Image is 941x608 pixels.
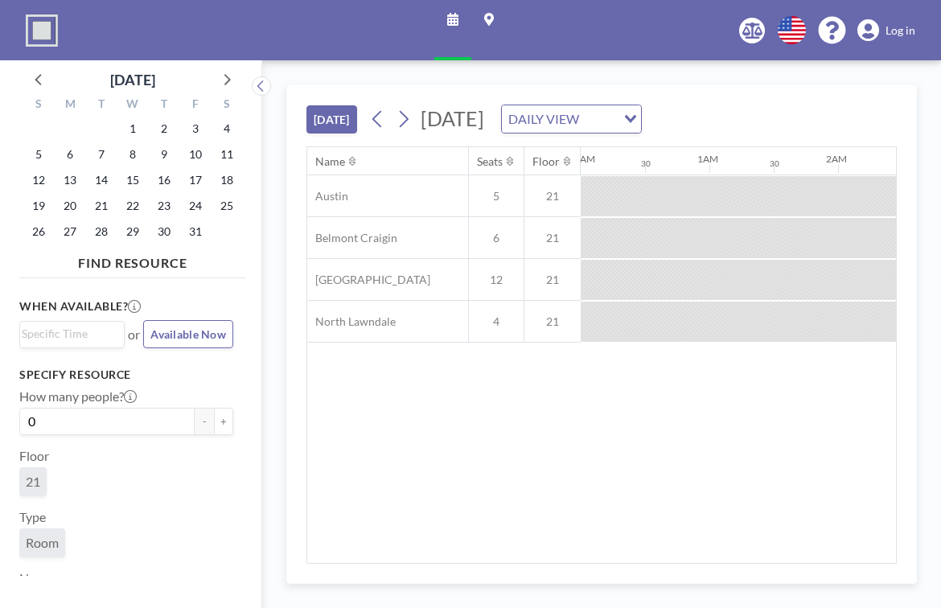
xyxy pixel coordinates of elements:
span: 21 [524,314,581,329]
span: Belmont Craigin [307,231,397,245]
span: Friday, October 10, 2025 [184,143,207,166]
span: Thursday, October 23, 2025 [153,195,175,217]
label: How many people? [19,388,137,405]
span: Tuesday, October 28, 2025 [90,220,113,243]
div: Name [315,154,345,169]
span: 5 [469,189,524,203]
h3: Specify resource [19,368,233,382]
span: 21 [26,474,40,490]
span: Thursday, October 16, 2025 [153,169,175,191]
span: 12 [469,273,524,287]
div: T [148,95,179,116]
span: Thursday, October 9, 2025 [153,143,175,166]
span: 6 [469,231,524,245]
label: Type [19,509,46,525]
div: M [55,95,86,116]
span: Sunday, October 12, 2025 [27,169,50,191]
span: [GEOGRAPHIC_DATA] [307,273,430,287]
button: + [214,408,233,435]
span: 21 [524,273,581,287]
span: Saturday, October 11, 2025 [216,143,238,166]
input: Search for option [584,109,614,129]
div: F [179,95,211,116]
div: 2AM [826,153,847,165]
label: Floor [19,448,49,464]
span: Tuesday, October 21, 2025 [90,195,113,217]
h4: FIND RESOURCE [19,249,246,271]
button: - [195,408,214,435]
div: Floor [532,154,560,169]
label: Name [19,570,52,586]
span: Monday, October 13, 2025 [59,169,81,191]
img: organization-logo [26,14,58,47]
span: Wednesday, October 22, 2025 [121,195,144,217]
span: Available Now [150,327,226,341]
span: Wednesday, October 8, 2025 [121,143,144,166]
span: [DATE] [421,106,484,130]
span: Friday, October 3, 2025 [184,117,207,140]
span: DAILY VIEW [505,109,582,129]
span: 21 [524,189,581,203]
div: S [211,95,242,116]
div: Search for option [502,105,641,133]
input: Search for option [22,325,115,343]
div: 30 [770,158,779,169]
span: Thursday, October 2, 2025 [153,117,175,140]
span: or [128,327,140,343]
div: W [117,95,149,116]
span: Room [26,535,59,551]
div: Search for option [20,322,124,346]
button: [DATE] [306,105,357,134]
div: Seats [477,154,503,169]
span: Monday, October 20, 2025 [59,195,81,217]
button: Available Now [143,320,233,348]
span: Tuesday, October 14, 2025 [90,169,113,191]
span: 4 [469,314,524,329]
div: 30 [641,158,651,169]
span: Wednesday, October 29, 2025 [121,220,144,243]
div: [DATE] [110,68,155,91]
span: Saturday, October 18, 2025 [216,169,238,191]
div: S [23,95,55,116]
span: Tuesday, October 7, 2025 [90,143,113,166]
div: 1AM [697,153,718,165]
span: Wednesday, October 1, 2025 [121,117,144,140]
span: Log in [886,23,915,38]
span: Friday, October 17, 2025 [184,169,207,191]
span: Sunday, October 26, 2025 [27,220,50,243]
span: Monday, October 27, 2025 [59,220,81,243]
span: Wednesday, October 15, 2025 [121,169,144,191]
span: Sunday, October 19, 2025 [27,195,50,217]
span: Monday, October 6, 2025 [59,143,81,166]
div: T [86,95,117,116]
a: Log in [857,19,915,42]
span: Friday, October 31, 2025 [184,220,207,243]
span: Thursday, October 30, 2025 [153,220,175,243]
span: Sunday, October 5, 2025 [27,143,50,166]
span: Saturday, October 4, 2025 [216,117,238,140]
div: 12AM [569,153,595,165]
span: North Lawndale [307,314,396,329]
span: Saturday, October 25, 2025 [216,195,238,217]
span: 21 [524,231,581,245]
span: Austin [307,189,348,203]
span: Friday, October 24, 2025 [184,195,207,217]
